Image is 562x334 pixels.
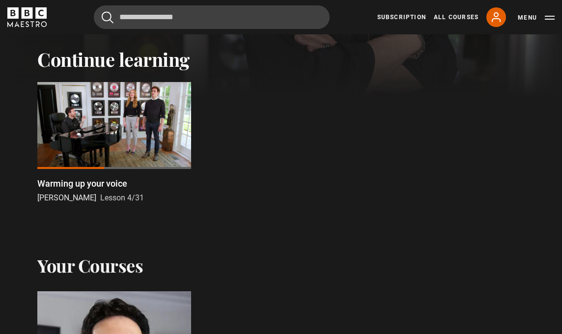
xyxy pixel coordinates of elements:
span: Lesson 4/31 [100,193,144,202]
svg: BBC Maestro [7,7,47,27]
a: All Courses [434,13,478,22]
p: Warming up your voice [37,177,127,190]
a: Subscription [377,13,426,22]
span: [PERSON_NAME] [37,193,96,202]
button: Toggle navigation [518,13,555,23]
button: Submit the search query [102,11,113,24]
input: Search [94,5,330,29]
h2: Your Courses [37,255,143,276]
a: Warming up your voice [PERSON_NAME] Lesson 4/31 [37,82,191,203]
h2: Continue learning [37,48,525,71]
